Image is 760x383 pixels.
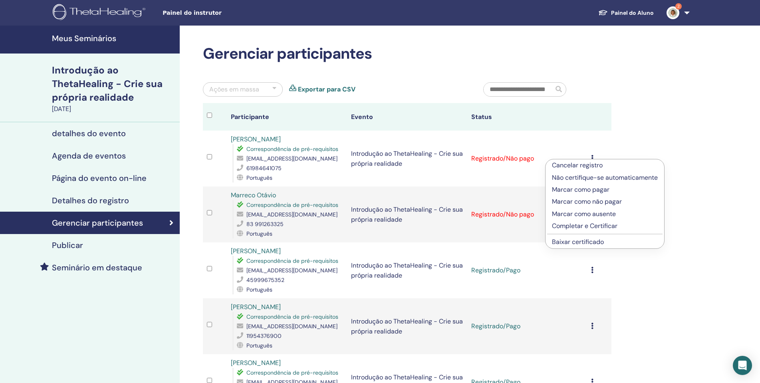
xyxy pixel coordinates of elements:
a: Baixar certificado [552,238,604,246]
font: Cancelar registro [552,161,603,169]
font: Correspondência de pré-requisitos [246,145,338,153]
font: [EMAIL_ADDRESS][DOMAIN_NAME] [246,267,337,274]
font: detalhes do evento [52,128,126,139]
font: 61984641075 [246,165,282,172]
font: Painel do instrutor [163,10,222,16]
font: Português [246,286,272,293]
font: [DATE] [52,105,71,113]
font: Correspondência de pré-requisitos [246,313,338,320]
font: Introdução ao ThetaHealing - Crie sua própria realidade [351,205,463,224]
font: Correspondência de pré-requisitos [246,201,338,208]
font: Meus Seminários [52,33,116,44]
font: Gerenciar participantes [203,44,372,64]
font: Introdução ao ThetaHealing - Crie sua própria realidade [351,261,463,280]
font: Exportar para CSV [298,85,355,93]
font: Seminário em destaque [52,262,142,273]
font: Introdução ao ThetaHealing - Crie sua própria realidade [52,64,163,103]
a: [PERSON_NAME] [231,247,281,255]
font: Participante [231,113,269,121]
font: Marcar como ausente [552,210,616,218]
font: [EMAIL_ADDRESS][DOMAIN_NAME] [246,211,337,218]
font: [EMAIL_ADDRESS][DOMAIN_NAME] [246,155,337,162]
img: default.jpg [667,6,679,19]
font: Introdução ao ThetaHealing - Crie sua própria realidade [351,317,463,335]
div: Abra o Intercom Messenger [733,356,752,375]
a: Painel do Aluno [592,5,660,20]
font: 45999675352 [246,276,284,284]
img: logo.png [53,4,148,22]
font: Ações em massa [209,85,259,93]
font: 11954376900 [246,332,282,339]
font: Não certifique-se automaticamente [552,173,658,182]
font: Publicar [52,240,83,250]
font: Marcar como não pagar [552,197,622,206]
font: Gerenciar participantes [52,218,143,228]
font: Detalhes do registro [52,195,129,206]
font: 2 [677,4,680,9]
font: Página do evento on-line [52,173,147,183]
font: Português [246,230,272,237]
a: [PERSON_NAME] [231,303,281,311]
font: Português [246,174,272,181]
a: Introdução ao ThetaHealing - Crie sua própria realidade[DATE] [47,64,180,114]
font: Status [471,113,492,121]
font: Português [246,342,272,349]
font: Introdução ao ThetaHealing - Crie sua própria realidade [351,149,463,168]
a: Exportar para CSV [298,85,355,94]
font: Completar e Certificar [552,222,617,230]
font: Correspondência de pré-requisitos [246,257,338,264]
font: Painel do Aluno [611,9,654,16]
font: Agenda de eventos [52,151,126,161]
a: [PERSON_NAME] [231,359,281,367]
img: graduation-cap-white.svg [598,9,608,16]
a: [PERSON_NAME] [231,135,281,143]
font: Correspondência de pré-requisitos [246,369,338,376]
font: Marcar como pagar [552,185,609,194]
a: Marreco Otávio [231,191,276,199]
font: [EMAIL_ADDRESS][DOMAIN_NAME] [246,323,337,330]
font: 83 991263325 [246,220,284,228]
font: Evento [351,113,373,121]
